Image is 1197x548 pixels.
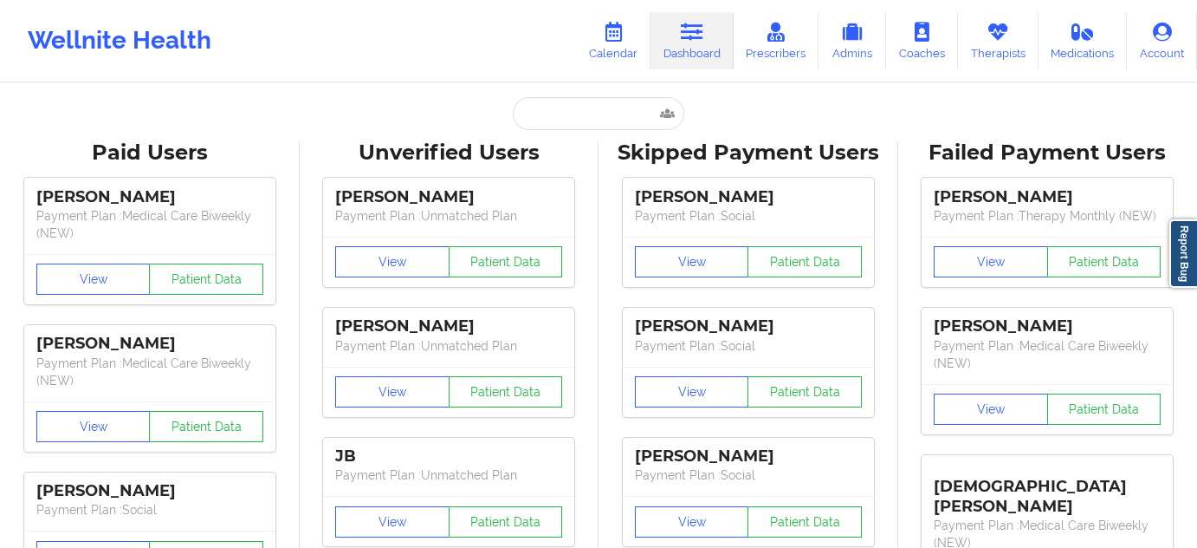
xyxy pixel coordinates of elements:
button: View [335,506,450,538]
button: Patient Data [1047,394,1161,425]
a: Therapists [958,12,1038,69]
div: [PERSON_NAME] [934,316,1161,336]
button: Patient Data [149,264,263,295]
button: Patient Data [747,376,862,408]
button: View [635,376,749,408]
div: [PERSON_NAME] [335,187,562,207]
p: Payment Plan : Medical Care Biweekly (NEW) [36,355,263,389]
div: [PERSON_NAME] [36,481,263,501]
p: Payment Plan : Medical Care Biweekly (NEW) [36,207,263,242]
button: View [635,246,749,277]
p: Payment Plan : Medical Care Biweekly (NEW) [934,337,1161,372]
div: [PERSON_NAME] [335,316,562,336]
button: Patient Data [449,246,563,277]
div: Failed Payment Users [910,140,1186,166]
button: Patient Data [747,506,862,538]
button: Patient Data [1047,246,1161,277]
div: [PERSON_NAME] [635,447,862,466]
a: Medications [1038,12,1128,69]
div: [PERSON_NAME] [635,316,862,336]
button: View [36,411,151,442]
div: [PERSON_NAME] [36,334,263,354]
button: Patient Data [449,506,563,538]
div: [DEMOGRAPHIC_DATA][PERSON_NAME] [934,464,1161,517]
button: View [635,506,749,538]
a: Coaches [886,12,958,69]
button: Patient Data [449,376,563,408]
p: Payment Plan : Unmatched Plan [335,337,562,355]
p: Payment Plan : Unmatched Plan [335,207,562,225]
a: Account [1127,12,1197,69]
p: Payment Plan : Social [635,207,862,225]
a: Report Bug [1169,219,1197,288]
p: Payment Plan : Social [635,466,862,484]
button: View [934,246,1048,277]
button: Patient Data [747,246,862,277]
a: Calendar [576,12,650,69]
a: Admins [818,12,886,69]
p: Payment Plan : Unmatched Plan [335,466,562,484]
a: Prescribers [734,12,819,69]
div: [PERSON_NAME] [36,187,263,207]
button: View [36,264,151,295]
p: Payment Plan : Social [635,337,862,355]
div: Skipped Payment Users [611,140,886,166]
div: Unverified Users [312,140,587,166]
div: Paid Users [12,140,288,166]
div: [PERSON_NAME] [635,187,862,207]
button: View [934,394,1048,425]
p: Payment Plan : Therapy Monthly (NEW) [934,207,1161,225]
div: JB [335,447,562,466]
button: View [335,246,450,277]
a: Dashboard [650,12,734,69]
button: View [335,376,450,408]
p: Payment Plan : Social [36,501,263,519]
button: Patient Data [149,411,263,442]
div: [PERSON_NAME] [934,187,1161,207]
